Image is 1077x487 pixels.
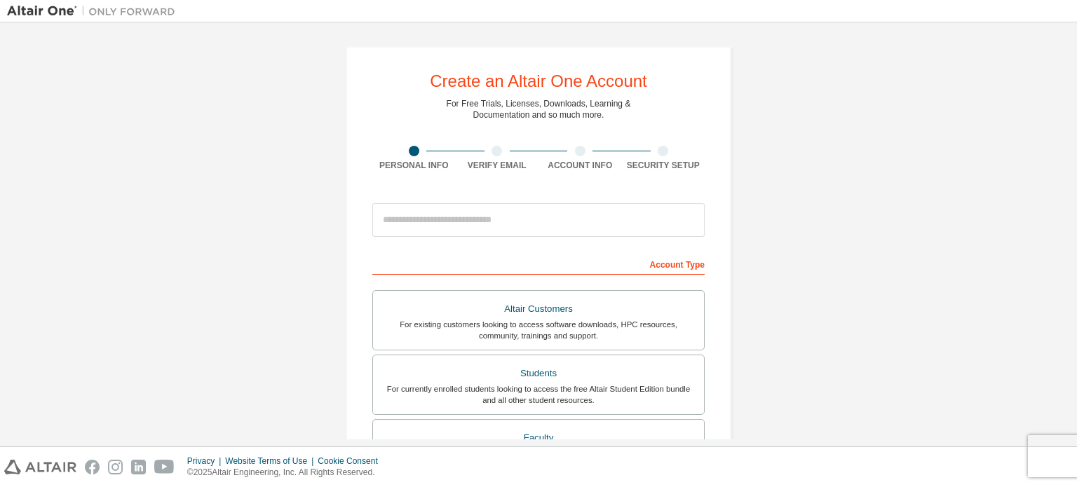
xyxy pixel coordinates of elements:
img: altair_logo.svg [4,460,76,474]
div: Create an Altair One Account [430,73,647,90]
div: Verify Email [456,160,539,171]
div: Altair Customers [381,299,696,319]
div: Cookie Consent [318,455,386,467]
img: instagram.svg [108,460,123,474]
img: linkedin.svg [131,460,146,474]
div: Account Type [372,252,705,275]
img: youtube.svg [154,460,175,474]
img: facebook.svg [85,460,100,474]
p: © 2025 Altair Engineering, Inc. All Rights Reserved. [187,467,386,479]
div: For currently enrolled students looking to access the free Altair Student Edition bundle and all ... [381,383,696,406]
img: Altair One [7,4,182,18]
div: For existing customers looking to access software downloads, HPC resources, community, trainings ... [381,319,696,341]
div: Privacy [187,455,225,467]
div: Website Terms of Use [225,455,318,467]
div: For Free Trials, Licenses, Downloads, Learning & Documentation and so much more. [447,98,631,121]
div: Faculty [381,428,696,448]
div: Account Info [538,160,622,171]
div: Security Setup [622,160,705,171]
div: Personal Info [372,160,456,171]
div: Students [381,364,696,383]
